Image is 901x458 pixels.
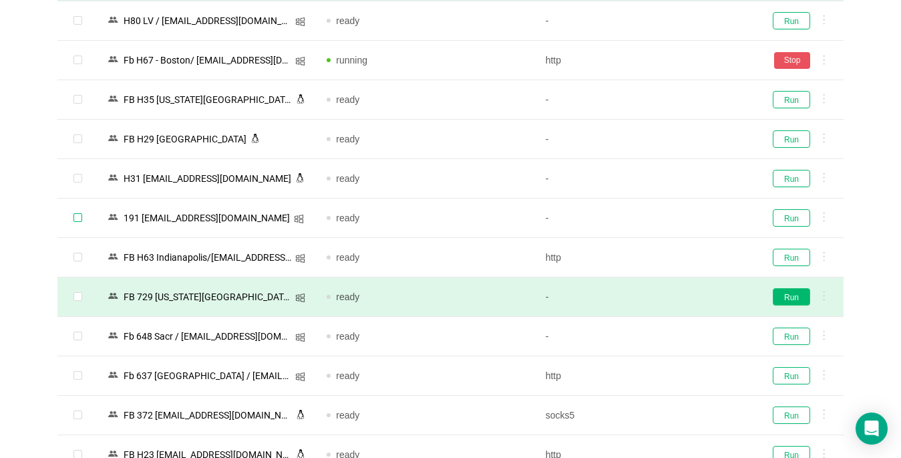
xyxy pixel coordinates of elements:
[535,356,753,396] td: http
[120,12,295,29] div: H80 LV / [EMAIL_ADDRESS][DOMAIN_NAME] [1]
[295,253,305,263] i: icon: windows
[336,370,359,381] span: ready
[120,407,296,424] div: FB 372 [EMAIL_ADDRESS][DOMAIN_NAME]
[535,199,753,238] td: -
[773,170,810,187] button: Run
[774,52,810,69] button: Stop
[535,80,753,120] td: -
[535,277,753,317] td: -
[535,159,753,199] td: -
[295,372,305,382] i: icon: windows
[773,407,810,424] button: Run
[773,91,810,108] button: Run
[773,249,810,266] button: Run
[120,51,295,69] div: Fb Н67 - Boston/ [EMAIL_ADDRESS][DOMAIN_NAME] [1]
[295,293,305,303] i: icon: windows
[535,317,753,356] td: -
[120,209,294,227] div: 191 [EMAIL_ADDRESS][DOMAIN_NAME]
[773,288,810,306] button: Run
[535,41,753,80] td: http
[336,173,359,184] span: ready
[773,209,810,227] button: Run
[120,170,295,187] div: Н31 [EMAIL_ADDRESS][DOMAIN_NAME]
[336,252,359,263] span: ready
[295,332,305,342] i: icon: windows
[336,94,359,105] span: ready
[120,249,295,266] div: FB Н63 Indianapolis/[EMAIL_ADDRESS][DOMAIN_NAME] [1]
[336,213,359,223] span: ready
[773,328,810,345] button: Run
[120,91,296,108] div: FB Н35 [US_STATE][GEOGRAPHIC_DATA][EMAIL_ADDRESS][DOMAIN_NAME]
[856,413,888,445] div: Open Intercom Messenger
[336,15,359,26] span: ready
[336,55,367,66] span: running
[120,328,295,345] div: Fb 648 Sacr / [EMAIL_ADDRESS][DOMAIN_NAME]
[120,367,295,384] div: Fb 637 [GEOGRAPHIC_DATA] / [EMAIL_ADDRESS][DOMAIN_NAME]
[535,1,753,41] td: -
[120,130,250,148] div: FB H29 [GEOGRAPHIC_DATA]
[535,396,753,435] td: socks5
[294,214,304,224] i: icon: windows
[773,12,810,29] button: Run
[535,238,753,277] td: http
[535,120,753,159] td: -
[336,410,359,421] span: ready
[295,56,305,66] i: icon: windows
[773,130,810,148] button: Run
[336,331,359,342] span: ready
[773,367,810,384] button: Run
[336,292,359,302] span: ready
[120,288,295,306] div: FB 729 [US_STATE][GEOGRAPHIC_DATA]/ [EMAIL_ADDRESS][DOMAIN_NAME]
[336,134,359,144] span: ready
[295,17,305,27] i: icon: windows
